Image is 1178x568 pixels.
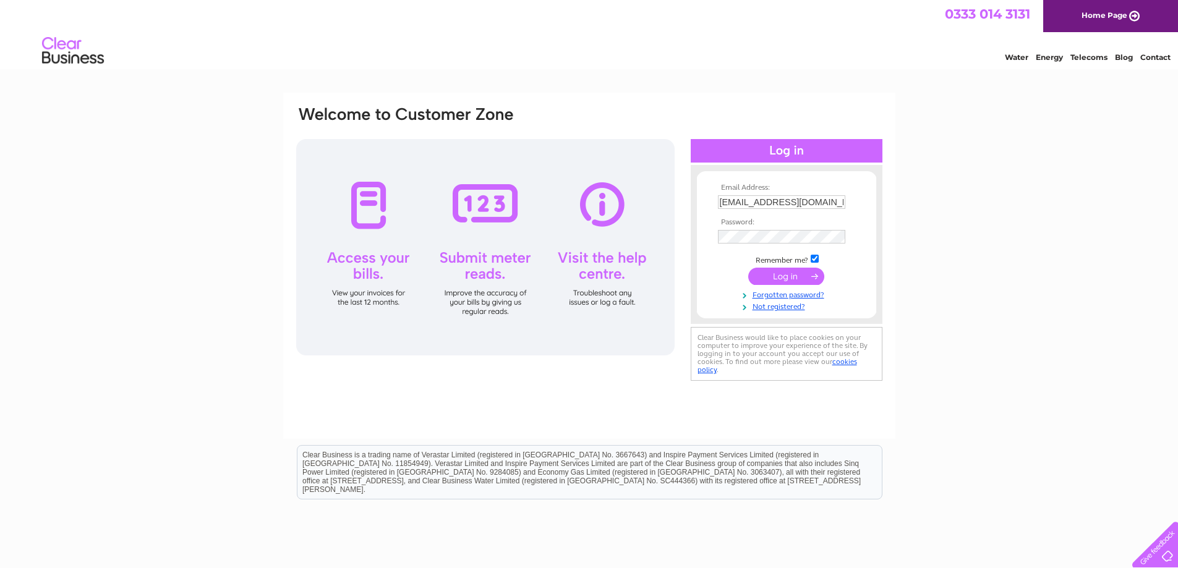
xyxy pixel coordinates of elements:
[41,32,105,70] img: logo.png
[1070,53,1108,62] a: Telecoms
[718,288,858,300] a: Forgotten password?
[1036,53,1063,62] a: Energy
[718,300,858,312] a: Not registered?
[748,268,824,285] input: Submit
[1115,53,1133,62] a: Blog
[1005,53,1028,62] a: Water
[715,184,858,192] th: Email Address:
[715,218,858,227] th: Password:
[1140,53,1171,62] a: Contact
[297,7,882,60] div: Clear Business is a trading name of Verastar Limited (registered in [GEOGRAPHIC_DATA] No. 3667643...
[691,327,882,381] div: Clear Business would like to place cookies on your computer to improve your experience of the sit...
[715,253,858,265] td: Remember me?
[698,357,857,374] a: cookies policy
[945,6,1030,22] a: 0333 014 3131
